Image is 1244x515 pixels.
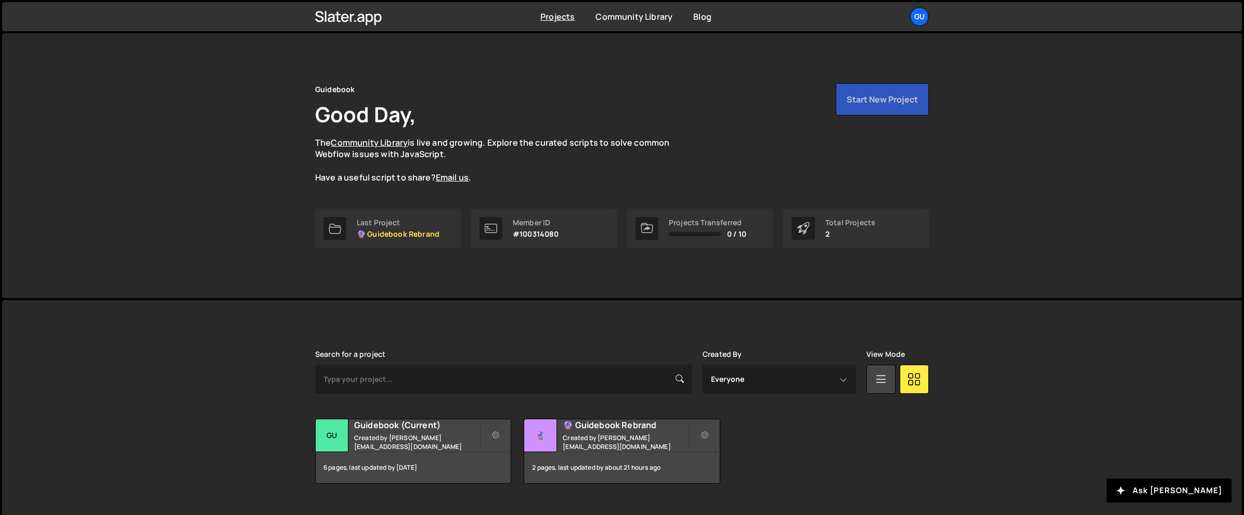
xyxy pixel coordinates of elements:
a: Community Library [331,137,408,148]
a: Email us [436,172,469,183]
button: Ask [PERSON_NAME] [1107,479,1232,503]
h2: 🔮 Guidebook Rebrand [563,419,688,431]
a: 🔮 🔮 Guidebook Rebrand Created by [PERSON_NAME][EMAIL_ADDRESS][DOMAIN_NAME] 2 pages, last updated ... [524,419,720,484]
div: 🔮 [524,419,557,452]
a: Projects [540,11,575,22]
div: 2 pages, last updated by about 21 hours ago [524,452,719,483]
div: Last Project [357,218,439,227]
label: Created By [703,350,742,358]
div: Total Projects [825,218,875,227]
p: 🔮 Guidebook Rebrand [357,230,439,238]
p: #100314080 [513,230,559,238]
div: Projects Transferred [669,218,746,227]
div: Guidebook [315,83,355,96]
a: Gu Guidebook (Current) Created by [PERSON_NAME][EMAIL_ADDRESS][DOMAIN_NAME] 6 pages, last updated... [315,419,511,484]
p: 2 [825,230,875,238]
a: Blog [693,11,711,22]
p: The is live and growing. Explore the curated scripts to solve common Webflow issues with JavaScri... [315,137,690,184]
label: View Mode [866,350,905,358]
a: Community Library [595,11,672,22]
div: Gu [316,419,348,452]
h1: Good Day, [315,100,416,128]
button: Start New Project [836,83,929,115]
div: Member ID [513,218,559,227]
a: Last Project 🔮 Guidebook Rebrand [315,209,461,248]
h2: Guidebook (Current) [354,419,480,431]
label: Search for a project [315,350,385,358]
input: Type your project... [315,365,692,394]
small: Created by [PERSON_NAME][EMAIL_ADDRESS][DOMAIN_NAME] [563,433,688,451]
a: Gu [910,7,929,26]
small: Created by [PERSON_NAME][EMAIL_ADDRESS][DOMAIN_NAME] [354,433,480,451]
span: 0 / 10 [727,230,746,238]
div: 6 pages, last updated by [DATE] [316,452,511,483]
